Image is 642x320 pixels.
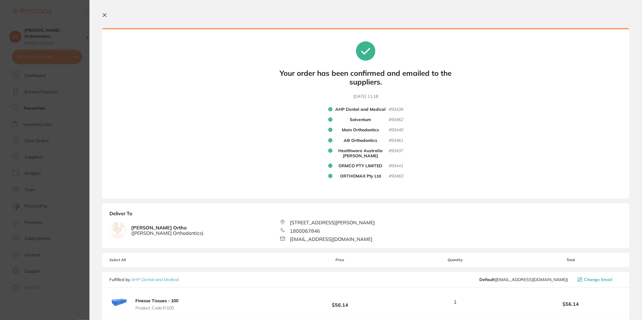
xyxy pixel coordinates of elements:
small: # 93461 [389,138,403,143]
b: Healthware Australia [PERSON_NAME] [332,148,389,158]
span: Product Code: FI100 [135,306,178,310]
small: # 93437 [389,148,403,158]
span: Price [289,258,391,262]
small: # 93440 [389,127,403,133]
b: Deliver To [109,211,622,220]
small: # 93463 [389,174,403,179]
span: [EMAIL_ADDRESS][DOMAIN_NAME] [290,236,372,242]
b: AHP Dental and Medical [336,107,386,112]
button: Change Email [576,277,622,282]
span: Total [520,258,622,262]
b: Default [479,277,494,282]
b: ORTHOMAX Pty Ltd [340,174,381,179]
span: orders@ahpdentalmedical.com.au [479,277,568,282]
span: [STREET_ADDRESS][PERSON_NAME] [290,220,375,225]
span: Select All [109,258,170,262]
b: [PERSON_NAME] Ortho [131,225,203,236]
img: NDc5dW5heQ [109,293,129,312]
b: Solventum [350,117,371,123]
span: Quantity [391,258,520,262]
span: 1800067846 [290,228,320,234]
span: 1 [454,299,457,305]
span: ( [PERSON_NAME] Orthodontics ) [131,230,203,236]
p: Fulfilled by [109,277,179,282]
small: # 93441 [389,163,403,169]
small: # 93439 [389,107,403,112]
b: AB Orthodontics [344,138,378,143]
a: AHP Dental and Medical [131,277,179,282]
b: ORMCO PTY LIMITED [339,163,383,169]
img: empty.jpg [110,222,126,238]
b: $56.14 [289,296,391,308]
b: Main Orthodontics [342,127,379,133]
b: $56.14 [520,301,622,307]
time: [DATE] 11:18 [353,94,378,100]
b: Your order has been confirmed and emailed to the suppliers. [275,69,456,86]
small: # 93462 [389,117,403,123]
button: Finesse Tissues - 100 Product Code:FI100 [134,298,180,311]
span: Change Email [584,277,612,282]
b: Finesse Tissues - 100 [135,298,178,303]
